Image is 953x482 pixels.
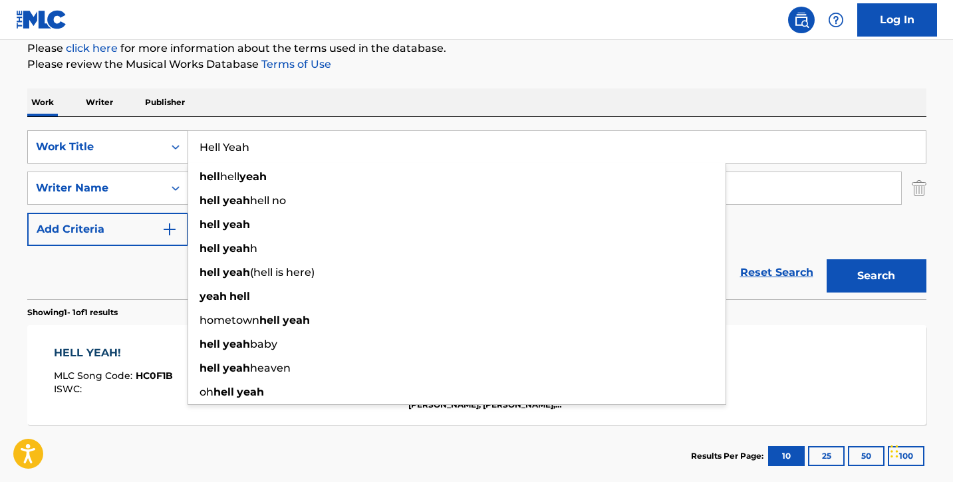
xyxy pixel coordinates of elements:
img: MLC Logo [16,10,67,29]
strong: hell [213,386,234,398]
strong: yeah [223,242,250,255]
a: Log In [857,3,937,37]
strong: hell [200,194,220,207]
span: (hell is here) [250,266,315,279]
strong: yeah [283,314,310,326]
iframe: Chat Widget [886,418,953,482]
span: hometown [200,314,259,326]
div: HELL YEAH! [54,345,173,361]
a: Public Search [788,7,815,33]
img: 9d2ae6d4665cec9f34b9.svg [162,221,178,237]
strong: hell [200,242,220,255]
img: search [793,12,809,28]
span: hell no [250,194,286,207]
strong: yeah [223,218,250,231]
strong: hell [200,218,220,231]
form: Search Form [27,130,926,299]
span: heaven [250,362,291,374]
p: Publisher [141,88,189,116]
strong: yeah [223,194,250,207]
p: Work [27,88,58,116]
span: ISWC : [54,383,85,395]
button: 50 [848,446,885,466]
strong: yeah [237,386,264,398]
strong: hell [229,290,250,302]
strong: hell [200,170,220,183]
strong: hell [259,314,280,326]
img: Delete Criterion [912,172,926,205]
strong: yeah [223,362,250,374]
strong: hell [200,338,220,350]
button: Add Criteria [27,213,188,246]
a: click here [66,42,118,55]
a: Terms of Use [259,58,331,70]
button: Search [827,259,926,293]
strong: hell [200,362,220,374]
p: Please review the Musical Works Database [27,57,926,72]
div: Help [823,7,849,33]
span: baby [250,338,277,350]
strong: yeah [239,170,267,183]
span: hell [220,170,239,183]
button: 25 [808,446,845,466]
div: Work Title [36,139,156,155]
strong: yeah [223,266,250,279]
img: help [828,12,844,28]
div: Writer Name [36,180,156,196]
strong: hell [200,266,220,279]
p: Writer [82,88,117,116]
strong: yeah [223,338,250,350]
p: Results Per Page: [691,450,767,462]
span: h [250,242,257,255]
button: 10 [768,446,805,466]
div: Drag [890,431,898,471]
a: Reset Search [734,258,820,287]
span: MLC Song Code : [54,370,136,382]
p: Please for more information about the terms used in the database. [27,41,926,57]
span: oh [200,386,213,398]
span: HC0F1B [136,370,173,382]
p: Showing 1 - 1 of 1 results [27,306,118,318]
a: HELL YEAH!MLC Song Code:HC0F1BISWC:Writers (6)[PERSON_NAME] [PERSON_NAME] [PERSON_NAME], [PERSON_... [27,325,926,425]
strong: yeah [200,290,227,302]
